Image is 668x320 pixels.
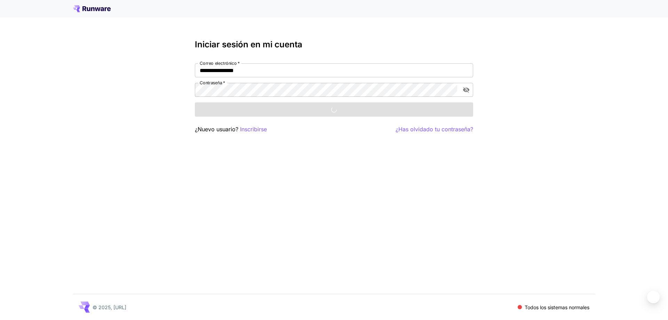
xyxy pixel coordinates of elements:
[195,126,238,133] font: ¿Nuevo usuario?
[240,125,267,134] button: Inscribirse
[525,304,589,310] font: Todos los sistemas normales
[396,125,473,134] button: ¿Has olvidado tu contraseña?
[200,80,222,85] font: Contraseña
[195,39,302,49] font: Iniciar sesión en mi cuenta
[460,84,472,96] button: alternar visibilidad de contraseña
[396,126,473,133] font: ¿Has olvidado tu contraseña?
[93,304,126,310] font: © 2025, [URL]
[240,126,267,133] font: Inscribirse
[200,61,237,66] font: Correo electrónico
